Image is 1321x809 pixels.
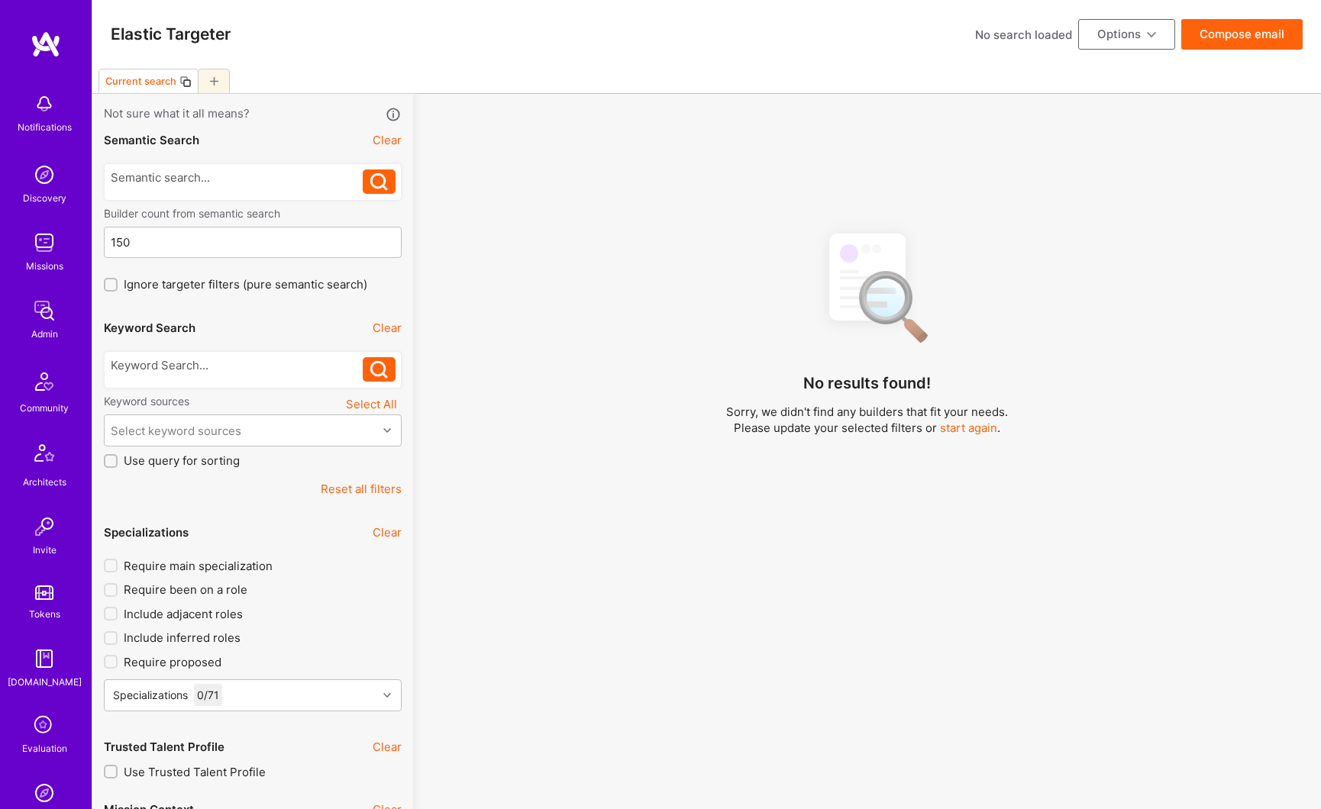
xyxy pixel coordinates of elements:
img: tokens [35,585,53,600]
div: Select keyword sources [111,423,241,439]
i: icon SelectionTeam [30,711,59,740]
div: Trusted Talent Profile [104,739,224,755]
button: Clear [373,524,402,540]
div: Evaluation [22,740,67,756]
button: Options [1078,19,1175,50]
div: No search loaded [975,27,1072,43]
img: Admin Search [29,778,60,808]
img: bell [29,89,60,119]
img: No Results [803,220,932,353]
button: start again [940,420,997,436]
img: Community [26,363,63,400]
i: icon Search [370,173,388,191]
span: Use query for sorting [124,453,240,469]
div: Architects [23,474,66,490]
img: Invite [29,511,60,542]
i: icon Chevron [383,691,391,699]
span: Not sure what it all means? [104,105,250,123]
div: Semantic Search [104,132,199,148]
button: Clear [373,320,402,336]
span: Include adjacent roles [124,606,243,622]
h3: Elastic Targeter [111,24,231,44]
span: Include inferred roles [124,630,241,646]
span: Require been on a role [124,582,247,598]
img: Architects [26,437,63,474]
i: icon Copy [179,76,192,88]
h4: No results found! [803,374,931,392]
span: Use Trusted Talent Profile [124,764,266,780]
img: teamwork [29,227,60,258]
div: Tokens [29,606,60,622]
div: Current search [105,76,176,87]
div: Specializations [113,687,188,703]
div: Notifications [18,119,72,135]
div: 0 / 71 [194,684,222,706]
p: Sorry, we didn't find any builders that fit your needs. [726,404,1008,420]
img: logo [31,31,61,58]
span: Require main specialization [124,558,273,574]
button: Clear [373,132,402,148]
div: Discovery [23,190,66,206]
div: Invite [33,542,57,558]
div: Admin [31,326,58,342]
button: Reset all filters [321,481,402,497]
p: Please update your selected filters or . [726,420,1008,436]
button: Clear [373,739,402,755]
img: admin teamwork [29,295,60,326]
div: Specializations [104,524,189,540]
i: icon Search [370,361,388,379]
i: icon ArrowDownBlack [1147,31,1156,40]
label: Keyword sources [104,394,189,408]
div: Missions [26,258,63,274]
div: Community [20,400,69,416]
button: Compose email [1181,19,1303,50]
img: guide book [29,643,60,674]
div: [DOMAIN_NAME] [8,674,82,690]
i: icon Chevron [383,427,391,434]
span: Ignore targeter filters (pure semantic search) [124,276,367,292]
i: icon Plus [210,77,218,85]
label: Builder count from semantic search [104,206,402,221]
button: Select All [341,394,402,414]
i: icon Info [385,106,402,124]
div: Keyword Search [104,320,195,336]
span: Require proposed [124,654,221,670]
img: discovery [29,160,60,190]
